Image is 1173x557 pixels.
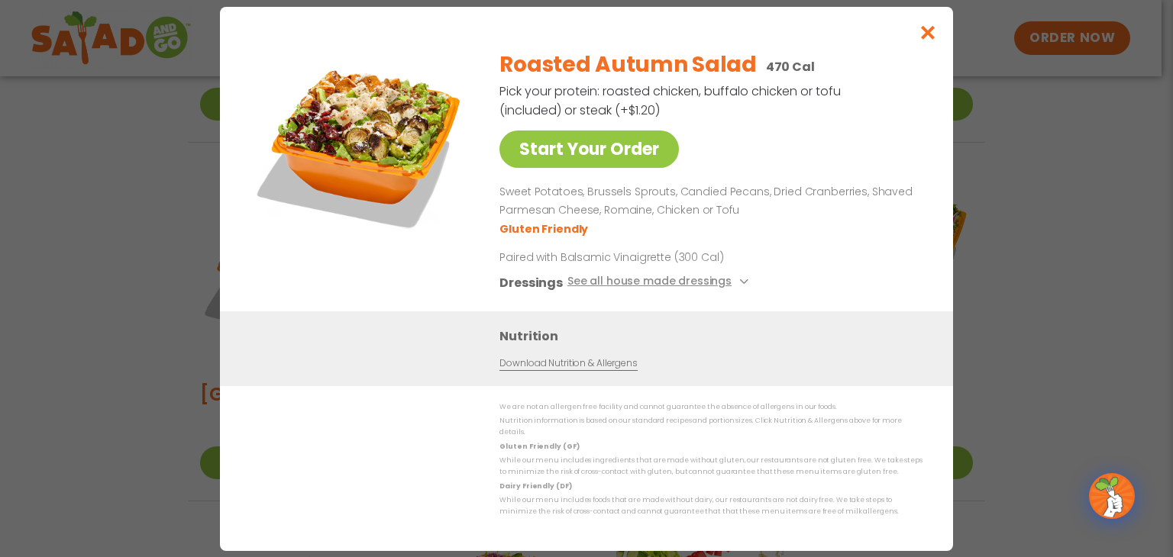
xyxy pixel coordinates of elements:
p: 470 Cal [766,57,815,76]
img: Featured product photo for Roasted Autumn Salad [254,37,468,251]
p: We are not an allergen free facility and cannot guarantee the absence of allergens in our foods. [499,401,923,413]
p: While our menu includes foods that are made without dairy, our restaurants are not dairy free. We... [499,494,923,518]
p: Sweet Potatoes, Brussels Sprouts, Candied Pecans, Dried Cranberries, Shaved Parmesan Cheese, Roma... [499,183,916,220]
button: See all house made dressings [567,272,753,291]
button: Close modal [903,7,953,58]
h3: Dressings [499,272,563,291]
a: Start Your Order [499,130,679,168]
p: Nutrition information is based on our standard recipes and portion sizes. Click Nutrition & Aller... [499,415,923,439]
p: Paired with Balsamic Vinaigrette (300 Cal) [499,249,782,265]
a: Download Nutrition & Allergens [499,356,637,370]
strong: Dairy Friendly (DF) [499,481,571,490]
li: Gluten Friendly [499,221,590,237]
h2: Roasted Autumn Salad [499,49,756,81]
h3: Nutrition [499,326,930,345]
p: Pick your protein: roasted chicken, buffalo chicken or tofu (included) or steak (+$1.20) [499,82,843,120]
strong: Gluten Friendly (GF) [499,441,579,450]
img: wpChatIcon [1091,475,1133,517]
p: While our menu includes ingredients that are made without gluten, our restaurants are not gluten ... [499,455,923,478]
